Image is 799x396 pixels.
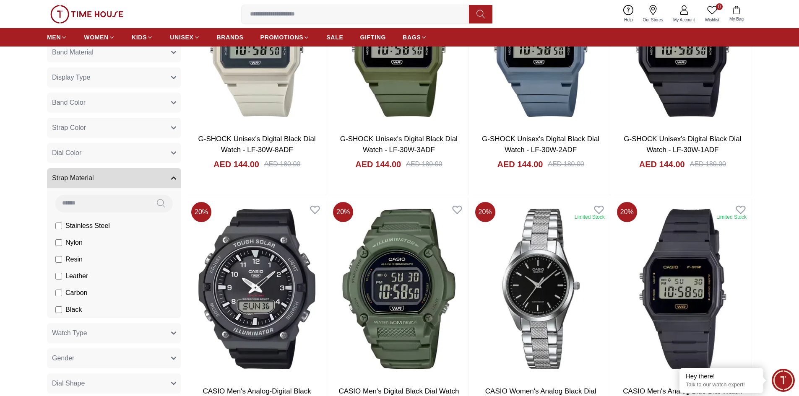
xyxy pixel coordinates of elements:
a: G-SHOCK Unisex's Digital Black Dial Watch - LF-30W-1ADF [624,135,741,154]
input: Carbon [55,290,62,296]
a: 0Wishlist [700,3,724,25]
img: CASIO Women's Analog Black Dial Watch - LTP-1274D-1A [472,199,610,379]
span: Our Stores [640,17,666,23]
span: 20 % [617,202,637,222]
input: Black [55,306,62,313]
div: AED 180.00 [264,159,300,169]
span: KIDS [132,33,147,41]
div: Chat Widget [772,369,795,392]
a: G-SHOCK Unisex's Digital Black Dial Watch - LF-30W-8ADF [198,135,316,154]
span: MEN [47,33,61,41]
img: CASIO Men's Analog Blue Dial Watch - MTS-RS100D-2AVDF [614,199,752,379]
span: Leather [65,271,88,281]
button: Band Material [47,42,181,62]
img: CASIO Men's Digital Black Dial Watch - W-219HC-3BVDF [330,199,468,379]
span: Strap Material [52,173,94,183]
input: Stainless Steel [55,223,62,229]
a: Our Stores [638,3,668,25]
a: G-SHOCK Unisex's Digital Black Dial Watch - LF-30W-3ADF [340,135,458,154]
span: WOMEN [84,33,109,41]
div: Limited Stock [716,214,747,220]
a: MEN [47,30,67,45]
div: Limited Stock [575,214,605,220]
span: Display Type [52,72,90,83]
a: WOMEN [84,30,115,45]
a: BRANDS [217,30,244,45]
div: AED 180.00 [406,159,442,169]
span: 20 % [333,202,353,222]
span: Carbon [65,288,87,298]
div: AED 180.00 [548,159,584,169]
span: Help [621,17,636,23]
span: Strap Color [52,123,86,133]
img: CASIO Men's Analog-Digital Black Dial Watch - AQ-S820W-1AVDF [188,199,326,379]
span: BRANDS [217,33,244,41]
span: Stainless Steel [65,221,110,231]
a: KIDS [132,30,153,45]
span: 0 [716,3,723,10]
h4: AED 144.00 [639,158,685,170]
span: My Bag [726,16,747,22]
span: Nylon [65,238,83,248]
h4: AED 144.00 [213,158,259,170]
button: Gender [47,348,181,368]
button: Dial Shape [47,373,181,393]
span: Resin [65,254,83,264]
span: Band Material [52,47,94,57]
input: Resin [55,256,62,263]
span: Band Color [52,98,86,108]
h4: AED 144.00 [497,158,543,170]
button: Dial Color [47,143,181,163]
input: Nylon [55,239,62,246]
a: Help [619,3,638,25]
span: Gender [52,353,74,363]
p: Talk to our watch expert! [686,381,757,388]
span: Black [65,305,82,315]
a: UNISEX [170,30,200,45]
input: Leather [55,273,62,280]
span: Wishlist [702,17,723,23]
span: My Account [670,17,698,23]
span: GIFTING [360,33,386,41]
h4: AED 144.00 [355,158,401,170]
span: UNISEX [170,33,193,41]
span: PROMOTIONS [260,33,304,41]
a: GIFTING [360,30,386,45]
a: SALE [326,30,343,45]
button: My Bag [724,4,749,24]
div: Hey there! [686,372,757,380]
a: G-SHOCK Unisex's Digital Black Dial Watch - LF-30W-2ADF [482,135,599,154]
a: BAGS [403,30,427,45]
button: Watch Type [47,323,181,343]
span: 20 % [475,202,495,222]
img: ... [50,5,123,23]
span: SALE [326,33,343,41]
button: Strap Color [47,118,181,138]
button: Strap Material [47,168,181,188]
span: 20 % [191,202,211,222]
a: PROMOTIONS [260,30,310,45]
div: AED 180.00 [690,159,726,169]
span: Dial Color [52,148,81,158]
span: Dial Shape [52,378,85,388]
span: BAGS [403,33,421,41]
span: Watch Type [52,328,87,338]
button: Band Color [47,93,181,113]
button: Display Type [47,67,181,88]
